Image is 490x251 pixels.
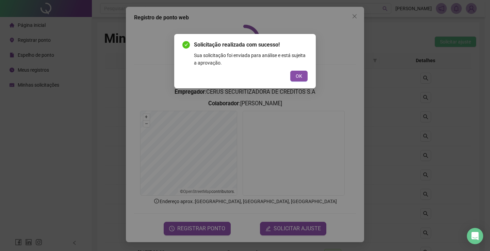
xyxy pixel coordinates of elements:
span: check-circle [182,41,190,49]
div: Sua solicitação foi enviada para análise e está sujeita a aprovação. [194,52,308,67]
span: OK [296,72,302,80]
button: OK [290,71,308,82]
span: Solicitação realizada com sucesso! [194,41,308,49]
div: Open Intercom Messenger [467,228,483,244]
